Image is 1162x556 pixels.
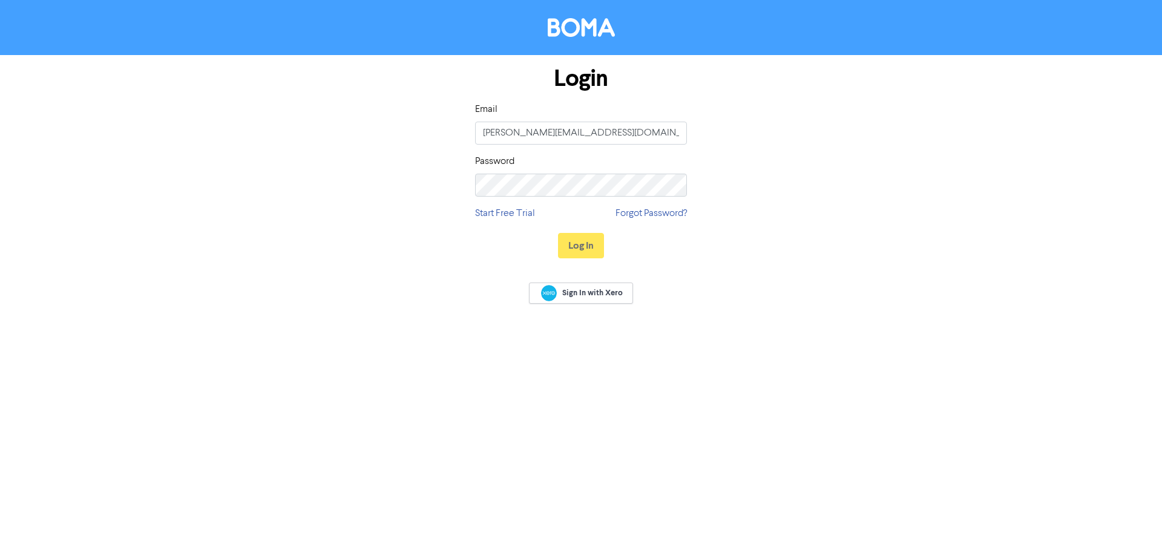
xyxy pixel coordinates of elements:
[548,18,615,37] img: BOMA Logo
[475,206,535,221] a: Start Free Trial
[475,154,514,169] label: Password
[529,283,633,304] a: Sign In with Xero
[475,102,497,117] label: Email
[562,287,623,298] span: Sign In with Xero
[558,233,604,258] button: Log In
[615,206,687,221] a: Forgot Password?
[475,65,687,93] h1: Login
[541,285,557,301] img: Xero logo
